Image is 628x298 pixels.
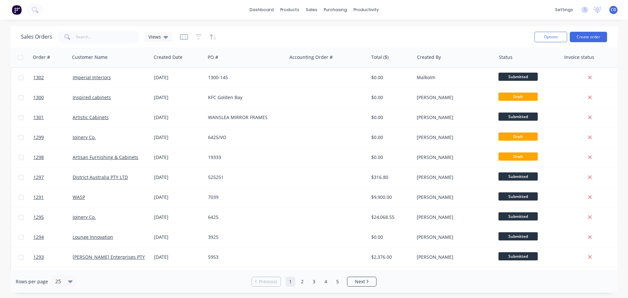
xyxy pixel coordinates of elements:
div: [DATE] [154,74,203,81]
a: 1297 [33,167,73,187]
div: 3925 [208,234,281,240]
span: Draft [498,152,538,161]
span: Submitted [498,172,538,181]
span: 1298 [33,154,44,161]
span: Submitted [498,192,538,201]
span: Rows per page [16,278,48,285]
div: [PERSON_NAME] [417,234,489,240]
div: $9,900.00 [371,194,410,201]
span: Views [148,33,161,40]
a: 1293 [33,247,73,267]
a: District Australia PTY LTD [73,174,128,180]
div: [DATE] [154,194,203,201]
div: $0.00 [371,114,410,121]
div: $0.00 [371,134,410,141]
a: 1294 [33,227,73,247]
div: 1300-145 [208,74,281,81]
button: Create order [570,32,607,42]
div: Created Date [154,54,183,61]
div: 7039 [208,194,281,201]
div: purchasing [321,5,350,15]
span: Draft [498,132,538,141]
div: Order # [33,54,50,61]
span: Next [355,278,365,285]
div: $0.00 [371,74,410,81]
div: [DATE] [154,114,203,121]
a: Page 5 [333,277,342,287]
span: 1295 [33,214,44,220]
span: Submitted [498,73,538,81]
span: 1294 [33,234,44,240]
span: 1291 [33,194,44,201]
span: Submitted [498,252,538,260]
div: 6425 [208,214,281,220]
div: products [277,5,303,15]
span: 1293 [33,254,44,260]
a: 1302 [33,68,73,87]
a: Lounge Innovation [73,234,113,240]
a: Page 1 is your current page [286,277,295,287]
span: 1299 [33,134,44,141]
ul: Pagination [249,277,379,287]
div: [PERSON_NAME] [417,254,489,260]
a: Imperial Interiors [73,74,111,80]
div: $0.00 [371,94,410,101]
div: 5953 [208,254,281,260]
div: [PERSON_NAME] [417,94,489,101]
a: Page 2 [297,277,307,287]
a: 1300 [33,88,73,107]
a: Joinery Co. [73,214,96,220]
div: Accounting Order # [289,54,333,61]
div: [PERSON_NAME] [417,134,489,141]
a: Previous page [252,278,281,285]
a: WASP [73,194,85,200]
div: [DATE] [154,94,203,101]
input: Search... [76,30,140,44]
a: Page 3 [309,277,319,287]
a: Inspired cabinets [73,94,111,100]
a: 1298 [33,148,73,167]
div: Malkolm [417,74,489,81]
div: $316.80 [371,174,410,181]
div: KFC Golden Bay [208,94,281,101]
div: $2,376.00 [371,254,410,260]
a: 1292 [33,267,73,287]
div: $24,068.55 [371,214,410,220]
a: [PERSON_NAME] Enterprises PTY LTD [73,254,154,260]
div: 6425/VO [208,134,281,141]
a: 1299 [33,128,73,147]
div: $0.00 [371,234,410,240]
div: PO # [208,54,218,61]
span: 1297 [33,174,44,181]
div: productivity [350,5,382,15]
div: WANSLEA MIRROR FRAMES [208,114,281,121]
button: Options [534,32,567,42]
span: Submitted [498,232,538,240]
span: Previous [259,278,277,285]
a: 1291 [33,187,73,207]
span: 1300 [33,94,44,101]
img: Factory [12,5,22,15]
span: Submitted [498,212,538,220]
span: CD [611,7,616,13]
a: dashboard [246,5,277,15]
span: 1301 [33,114,44,121]
div: sales [303,5,321,15]
div: Customer Name [72,54,108,61]
a: Next page [347,278,376,285]
span: Draft [498,93,538,101]
div: 525251 [208,174,281,181]
div: settings [552,5,576,15]
div: [PERSON_NAME] [417,154,489,161]
h1: Sales Orders [21,34,52,40]
div: [DATE] [154,214,203,220]
span: Submitted [498,113,538,121]
a: 1295 [33,207,73,227]
a: Artistic Cabinets [73,114,109,120]
a: Page 4 [321,277,331,287]
div: [DATE] [154,154,203,161]
div: [DATE] [154,134,203,141]
div: [DATE] [154,234,203,240]
div: [DATE] [154,254,203,260]
div: Status [499,54,513,61]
